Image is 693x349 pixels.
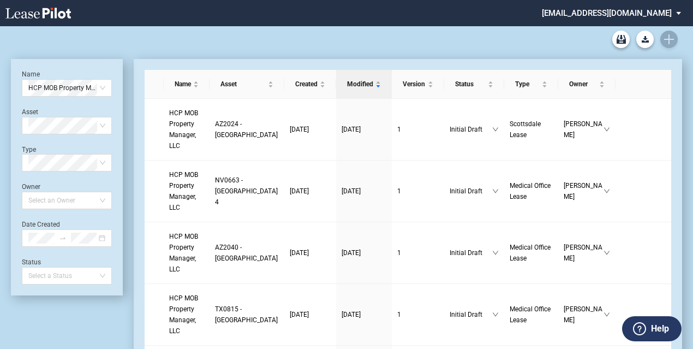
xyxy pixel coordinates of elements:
a: Medical Office Lease [510,180,553,202]
th: Created [284,70,336,99]
a: HCP MOB Property Manager, LLC [169,169,204,213]
span: down [492,188,499,194]
a: HCP MOB Property Manager, LLC [169,231,204,275]
span: [DATE] [342,126,361,133]
label: Status [22,258,41,266]
label: Type [22,146,36,153]
a: [DATE] [290,124,331,135]
span: Type [515,79,540,90]
span: [PERSON_NAME] [564,119,603,140]
th: Asset [210,70,284,99]
span: HCP MOB Property Manager, LLC [169,233,198,273]
label: Date Created [22,221,60,228]
span: HCP MOB Property Manager, LLC [169,294,198,335]
a: Scottsdale Lease [510,119,553,140]
a: TX0815 - [GEOGRAPHIC_DATA] [215,304,279,326]
span: 1 [397,249,401,257]
span: HCP MOB Property Manager, LLC [169,109,198,150]
span: [PERSON_NAME] [564,304,603,326]
span: Created [295,79,318,90]
span: HCP MOB Property Manager, LLC [28,80,105,96]
span: Initial Draft [450,247,492,258]
th: Owner [558,70,615,99]
span: [DATE] [290,126,309,133]
span: HCP MOB Property Manager, LLC [169,171,198,211]
label: Name [22,70,40,78]
th: Modified [336,70,392,99]
span: down [492,311,499,318]
span: [DATE] [290,187,309,195]
span: [DATE] [342,311,361,318]
a: [DATE] [342,124,386,135]
span: Initial Draft [450,186,492,197]
span: TX0815 - Remington Oaks [215,305,278,324]
a: AZ2024 - [GEOGRAPHIC_DATA] [215,119,279,140]
span: [DATE] [342,187,361,195]
span: down [604,250,610,256]
a: AZ2040 - [GEOGRAPHIC_DATA] [215,242,279,264]
span: [DATE] [290,249,309,257]
a: Medical Office Lease [510,242,553,264]
span: Asset [220,79,266,90]
th: Status [444,70,504,99]
th: Type [504,70,558,99]
span: [PERSON_NAME] [564,180,603,202]
span: down [492,250,499,256]
a: [DATE] [342,247,386,258]
a: [DATE] [290,186,331,197]
span: down [604,188,610,194]
th: Version [392,70,445,99]
a: [DATE] [342,309,386,320]
span: 1 [397,187,401,195]
label: Asset [22,108,38,116]
a: Medical Office Lease [510,304,553,326]
a: HCP MOB Property Manager, LLC [169,293,204,336]
label: Help [651,322,669,336]
span: Initial Draft [450,309,492,320]
span: NV0663 - Sunrise Medical Tower 4 [215,176,278,206]
label: Owner [22,183,40,191]
span: [DATE] [342,249,361,257]
a: HCP MOB Property Manager, LLC [169,108,204,151]
span: Medical Office Lease [510,305,551,324]
a: 1 [397,186,439,197]
span: [PERSON_NAME] [564,242,603,264]
button: Help [622,316,682,341]
span: [DATE] [290,311,309,318]
span: swap-right [59,234,67,242]
span: Initial Draft [450,124,492,135]
th: Name [164,70,210,99]
a: NV0663 - [GEOGRAPHIC_DATA] 4 [215,175,279,208]
a: 1 [397,124,439,135]
span: to [59,234,67,242]
span: Modified [347,79,373,90]
a: [DATE] [342,186,386,197]
span: down [604,126,610,133]
a: 1 [397,247,439,258]
span: Name [175,79,191,90]
a: Archive [612,31,630,48]
button: Download Blank Form [636,31,654,48]
span: 1 [397,126,401,133]
a: [DATE] [290,247,331,258]
span: Owner [569,79,596,90]
span: Status [455,79,486,90]
span: Version [403,79,426,90]
md-menu: Download Blank Form List [633,31,657,48]
span: Medical Office Lease [510,244,551,262]
span: down [604,311,610,318]
a: 1 [397,309,439,320]
span: Scottsdale Lease [510,120,541,139]
span: down [492,126,499,133]
span: 1 [397,311,401,318]
span: Medical Office Lease [510,182,551,200]
a: [DATE] [290,309,331,320]
span: AZ2040 - East Mesa [215,244,278,262]
span: AZ2024 - Grayhawk Medical Plaza [215,120,278,139]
